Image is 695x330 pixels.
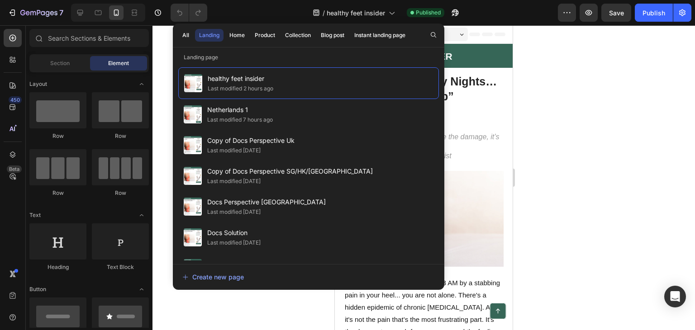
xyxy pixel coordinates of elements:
[10,107,168,136] p: —
[7,165,22,173] div: Beta
[323,8,325,18] span: /
[182,272,244,282] div: Create new page
[207,115,273,124] div: Last modified 7 hours ago
[50,59,70,67] span: Section
[416,9,441,17] span: Published
[601,4,631,22] button: Save
[29,132,86,140] div: Row
[173,53,444,62] p: Landing page
[29,285,46,293] span: Button
[29,189,86,197] div: Row
[207,146,261,155] div: Last modified [DATE]
[17,126,86,135] span: [PERSON_NAME],
[635,4,673,22] button: Publish
[207,207,261,217] div: Last modified [DATE]
[664,286,686,307] div: Open Intercom Messenger
[255,31,275,39] div: Product
[208,73,273,84] span: healthy feet insider
[92,263,149,271] div: Text Block
[251,29,279,42] button: Product
[9,146,169,241] img: gempages_570771865417548672-e0fbc557-43f9-4489-afcd-b63f4dfa5733.jpg
[207,227,261,238] span: Docs Solution
[178,29,193,42] button: All
[207,258,275,269] span: Docs Perspective
[134,208,149,222] span: Toggle open
[59,7,63,18] p: 7
[350,29,409,42] button: Instant landing page
[321,31,344,39] div: Blog post
[29,211,41,219] span: Text
[643,8,665,18] div: Publish
[207,104,273,115] span: Netherlands 1
[10,108,165,125] i: "By the time most people notice the damage, it’s already too late."
[5,24,178,38] h2: HEALTHY FEET INSIDER
[609,9,624,17] span: Save
[29,263,86,271] div: Heading
[285,31,311,39] div: Collection
[182,268,435,286] button: Create new page
[208,84,273,93] div: Last modified 2 hours ago
[92,189,149,197] div: Row
[29,80,47,88] span: Layout
[354,31,405,39] div: Instant landing page
[207,238,261,247] div: Last modified [DATE]
[4,4,67,22] button: 7
[225,29,249,42] button: Home
[229,31,245,39] div: Home
[207,166,373,177] span: Copy of Docs Perspective SG/HK/[GEOGRAPHIC_DATA]
[281,29,315,42] button: Collection
[10,50,162,77] strong: “The Pain Stole My Nights… and Almost My Job”
[207,177,261,186] div: Last modified [DATE]
[207,135,295,146] span: Copy of Docs Perspective Uk
[86,127,117,134] span: Podiatrist
[207,197,326,207] span: Docs Perspective [GEOGRAPHIC_DATA]
[134,282,149,297] span: Toggle open
[327,8,385,18] span: healthy feet insider
[182,31,189,39] div: All
[10,88,34,95] strong: [DATE] |
[108,59,129,67] span: Element
[134,77,149,91] span: Toggle open
[49,5,88,14] span: Mobile ( 393 px)
[29,29,149,47] input: Search Sections & Elements
[92,132,149,140] div: Row
[195,29,224,42] button: Landing
[317,29,348,42] button: Blog post
[199,31,219,39] div: Landing
[9,96,22,104] div: 450
[171,4,207,22] div: Undo/Redo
